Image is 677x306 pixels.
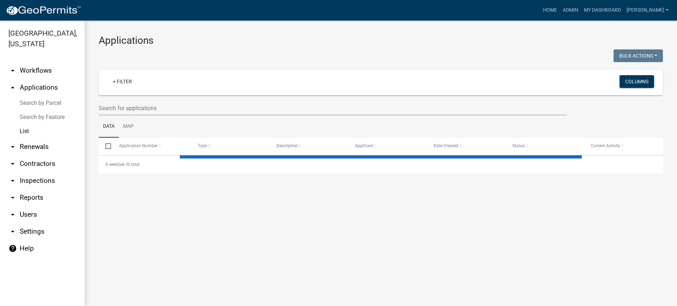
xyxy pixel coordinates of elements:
[276,143,298,148] span: Description
[506,138,584,155] datatable-header-cell: Status
[119,115,138,138] a: Map
[8,143,17,151] i: arrow_drop_down
[8,66,17,75] i: arrow_drop_down
[112,138,191,155] datatable-header-cell: Application Number
[8,244,17,253] i: help
[198,143,207,148] span: Type
[427,138,506,155] datatable-header-cell: Date Created
[119,143,158,148] span: Application Number
[620,75,654,88] button: Columns
[560,4,581,17] a: Admin
[581,4,624,17] a: My Dashboard
[355,143,373,148] span: Applicant
[614,49,663,62] button: Bulk Actions
[540,4,560,17] a: Home
[8,193,17,202] i: arrow_drop_down
[591,143,620,148] span: Current Activity
[99,35,663,47] h3: Applications
[99,101,567,115] input: Search for applications
[270,138,348,155] datatable-header-cell: Description
[8,176,17,185] i: arrow_drop_down
[512,143,525,148] span: Status
[348,138,427,155] datatable-header-cell: Applicant
[8,83,17,92] i: arrow_drop_up
[99,115,119,138] a: Data
[105,162,127,167] span: 0 selected /
[99,138,112,155] datatable-header-cell: Select
[8,210,17,219] i: arrow_drop_down
[624,4,671,17] a: [PERSON_NAME]
[8,160,17,168] i: arrow_drop_down
[99,156,663,173] div: 0 total
[107,75,138,88] a: + Filter
[8,227,17,236] i: arrow_drop_down
[434,143,458,148] span: Date Created
[584,138,663,155] datatable-header-cell: Current Activity
[191,138,269,155] datatable-header-cell: Type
